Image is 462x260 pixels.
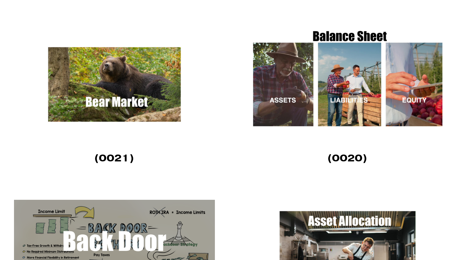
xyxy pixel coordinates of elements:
[247,28,448,141] img: Breaking Down a Balance Sheet: A Financial Compass Script (0020) To understand the value of a bus...
[14,28,215,141] img: Navigating the Seasonal Shifts of Bear Markets Script (0021) In the financial world, a bear marke...
[328,152,367,164] strong: (0020)
[94,152,134,164] strong: (0021)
